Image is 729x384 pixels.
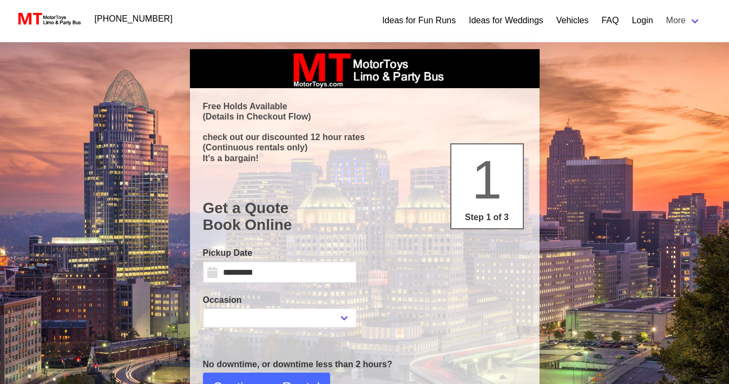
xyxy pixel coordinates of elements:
[203,294,357,307] label: Occasion
[556,14,589,27] a: Vehicles
[203,153,527,163] p: It's a bargain!
[601,14,619,27] a: FAQ
[284,49,446,88] img: box_logo_brand.jpeg
[203,101,527,111] p: Free Holds Available
[472,149,502,210] span: 1
[203,142,527,153] p: (Continuous rentals only)
[203,200,527,234] h1: Get a Quote Book Online
[456,211,518,224] p: Step 1 of 3
[15,11,82,27] img: MotorToys Logo
[660,10,707,31] a: More
[469,14,543,27] a: Ideas for Weddings
[203,111,527,122] p: (Details in Checkout Flow)
[632,14,653,27] a: Login
[88,8,179,30] a: [PHONE_NUMBER]
[382,14,456,27] a: Ideas for Fun Runs
[203,358,527,371] p: No downtime, or downtime less than 2 hours?
[203,247,357,260] label: Pickup Date
[203,132,527,142] p: check out our discounted 12 hour rates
